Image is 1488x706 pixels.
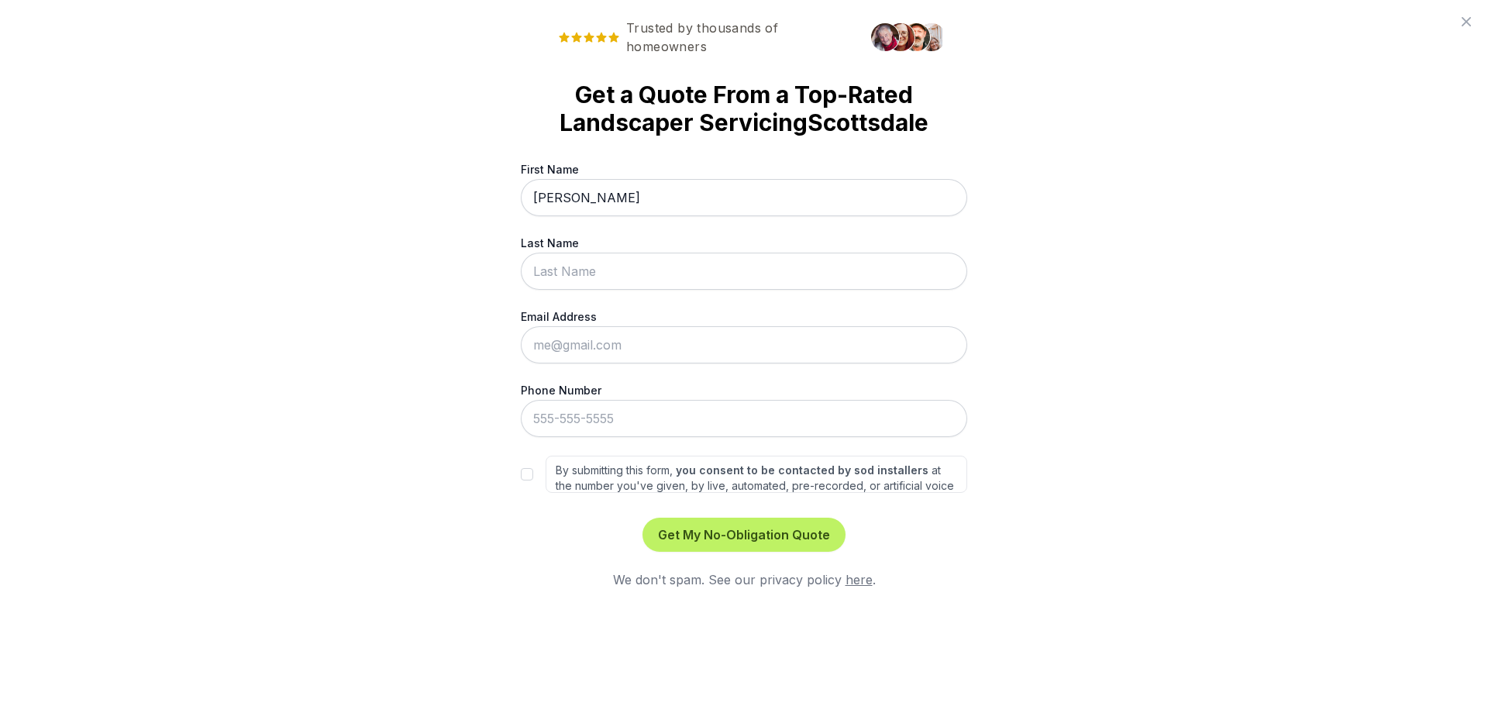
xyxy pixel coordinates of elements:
[521,308,967,325] label: Email Address
[521,400,967,437] input: 555-555-5555
[546,19,862,56] span: Trusted by thousands of homeowners
[846,572,873,587] a: here
[521,326,967,363] input: me@gmail.com
[521,382,967,398] label: Phone Number
[521,161,967,177] label: First Name
[521,570,967,589] div: We don't spam. See our privacy policy .
[546,456,967,493] label: By submitting this form, at the number you've given, by live, automated, pre-recorded, or artific...
[546,81,942,136] strong: Get a Quote From a Top-Rated Landscaper Servicing Scottsdale
[676,463,928,477] strong: you consent to be contacted by sod installers
[521,179,967,216] input: First Name
[642,518,846,552] button: Get My No-Obligation Quote
[521,253,967,290] input: Last Name
[521,235,967,251] label: Last Name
